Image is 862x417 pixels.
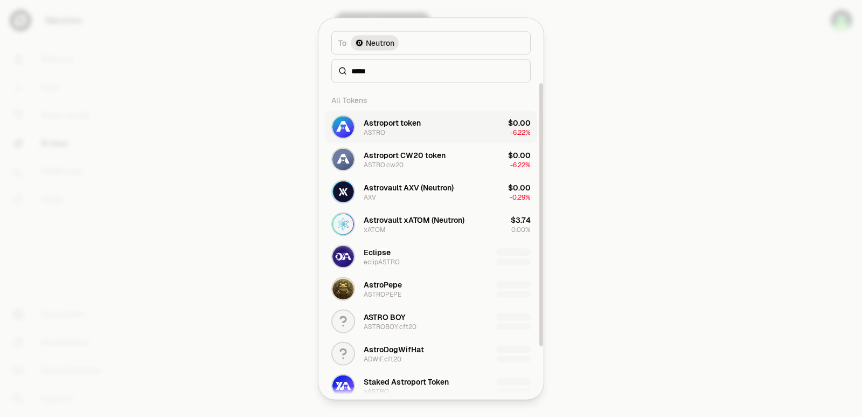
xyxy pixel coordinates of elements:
button: ASTROPEPE LogoAstroPepeASTROPEPE [325,272,537,305]
div: AstroDogWifHat [364,344,424,354]
img: ASTRO Logo [332,116,354,138]
button: AstroDogWifHatADWIF.cft20 [325,337,537,370]
span: Neutron [366,37,394,48]
div: $0.00 [508,149,531,160]
div: Staked Astroport Token [364,376,449,387]
div: AstroPepe [364,279,402,290]
div: $3.74 [511,214,531,225]
div: xASTRO [364,387,389,395]
span: 0.00% [511,225,531,234]
button: ASTRO LogoAstroport tokenASTRO$0.00-6.22% [325,111,537,143]
div: $0.00 [508,182,531,193]
button: ToNeutron LogoNeutron [331,31,531,54]
img: xASTRO Logo [332,375,354,397]
img: xATOM Logo [332,213,354,235]
div: ASTRO.cw20 [364,160,404,169]
div: ASTRO [364,128,385,136]
div: ADWIF.cft20 [364,354,401,363]
button: ASTRO.cw20 LogoAstroport CW20 tokenASTRO.cw20$0.00-6.22% [325,143,537,175]
div: AXV [364,193,376,201]
button: eclipASTRO LogoEclipseeclipASTRO [325,240,537,272]
div: Astroport CW20 token [364,149,446,160]
div: eclipASTRO [364,257,400,266]
button: xATOM LogoAstrovault xATOM (Neutron)xATOM$3.740.00% [325,208,537,240]
div: Astroport token [364,117,421,128]
span: To [338,37,346,48]
button: AXV LogoAstrovault AXV (Neutron)AXV$0.00-0.29% [325,175,537,208]
span: -6.22% [510,128,531,136]
div: ASTRO BOY [364,311,406,322]
div: Eclipse [364,247,391,257]
div: Astrovault xATOM (Neutron) [364,214,464,225]
button: xASTRO LogoStaked Astroport TokenxASTRO [325,370,537,402]
div: xATOM [364,225,386,234]
img: Neutron Logo [356,39,363,46]
div: ASTROPEPE [364,290,401,298]
button: ASTRO BOYASTROBOY.cft20 [325,305,537,337]
div: Astrovault AXV (Neutron) [364,182,454,193]
div: ASTROBOY.cft20 [364,322,416,331]
div: All Tokens [325,89,537,111]
img: eclipASTRO Logo [332,245,354,267]
div: $0.00 [508,117,531,128]
img: AXV Logo [332,181,354,202]
span: -6.22% [510,160,531,169]
img: ASTROPEPE Logo [332,278,354,299]
span: -0.29% [510,193,531,201]
img: ASTRO.cw20 Logo [332,148,354,170]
